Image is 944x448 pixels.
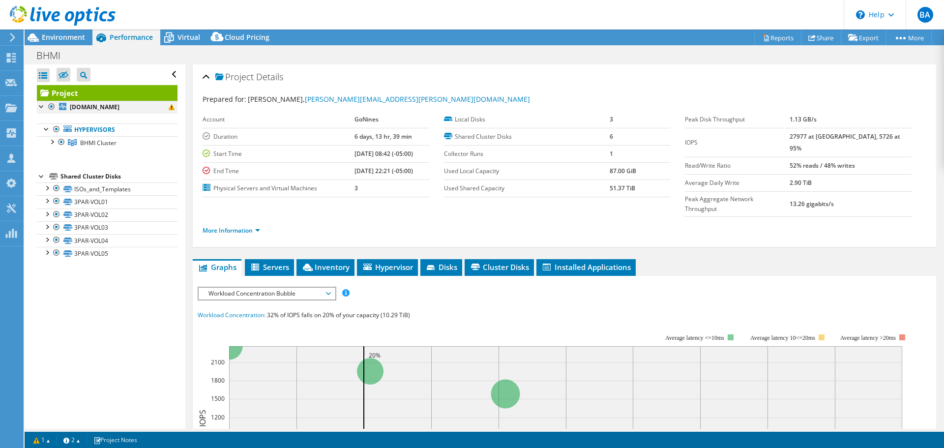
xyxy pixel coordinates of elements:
[685,115,790,124] label: Peak Disk Throughput
[790,200,834,208] b: 13.26 gigabits/s
[610,149,613,158] b: 1
[211,358,225,366] text: 2100
[60,171,177,182] div: Shared Cluster Disks
[840,334,896,341] text: Average latency >20ms
[610,115,613,123] b: 3
[203,115,354,124] label: Account
[790,179,812,187] b: 2.90 TiB
[197,410,208,427] text: IOPS
[305,94,530,104] a: [PERSON_NAME][EMAIL_ADDRESS][PERSON_NAME][DOMAIN_NAME]
[204,288,330,299] span: Workload Concentration Bubble
[541,262,631,272] span: Installed Applications
[685,194,790,214] label: Peak Aggregate Network Throughput
[754,30,801,45] a: Reports
[37,247,177,260] a: 3PAR-VOL05
[917,7,933,23] span: BA
[444,132,610,142] label: Shared Cluster Disks
[203,226,260,235] a: More Information
[685,161,790,171] label: Read/Write Ratio
[369,351,381,359] text: 20%
[685,138,790,148] label: IOPS
[110,32,153,42] span: Performance
[198,262,236,272] span: Graphs
[32,50,76,61] h1: BHMI
[301,262,350,272] span: Inventory
[790,115,817,123] b: 1.13 GB/s
[177,32,200,42] span: Virtual
[248,94,530,104] span: [PERSON_NAME],
[354,184,358,192] b: 3
[444,115,610,124] label: Local Disks
[685,178,790,188] label: Average Daily Write
[790,161,855,170] b: 52% reads / 48% writes
[790,132,900,152] b: 27977 at [GEOGRAPHIC_DATA], 5726 at 95%
[37,209,177,221] a: 3PAR-VOL02
[37,195,177,208] a: 3PAR-VOL01
[37,85,177,101] a: Project
[444,149,610,159] label: Collector Runs
[470,262,529,272] span: Cluster Disks
[37,101,177,114] a: [DOMAIN_NAME]
[198,311,265,319] span: Workload Concentration:
[267,311,410,319] span: 32% of IOPS falls on 20% of your capacity (10.29 TiB)
[354,132,412,141] b: 6 days, 13 hr, 39 min
[211,394,225,403] text: 1500
[354,149,413,158] b: [DATE] 08:42 (-05:00)
[203,183,354,193] label: Physical Servers and Virtual Machines
[856,10,865,19] svg: \n
[57,434,87,446] a: 2
[203,94,246,104] label: Prepared for:
[354,115,379,123] b: GoNines
[610,132,613,141] b: 6
[80,139,117,147] span: BHMI Cluster
[37,136,177,149] a: BHMI Cluster
[841,30,886,45] a: Export
[203,132,354,142] label: Duration
[87,434,144,446] a: Project Notes
[225,32,269,42] span: Cloud Pricing
[215,72,254,82] span: Project
[203,149,354,159] label: Start Time
[801,30,841,45] a: Share
[750,334,815,341] tspan: Average latency 10<=20ms
[27,434,57,446] a: 1
[37,123,177,136] a: Hypervisors
[250,262,289,272] span: Servers
[42,32,85,42] span: Environment
[425,262,457,272] span: Disks
[362,262,413,272] span: Hypervisor
[211,376,225,385] text: 1800
[37,182,177,195] a: ISOs_and_Templates
[256,71,283,83] span: Details
[665,334,724,341] tspan: Average latency <=10ms
[444,166,610,176] label: Used Local Capacity
[203,166,354,176] label: End Time
[354,167,413,175] b: [DATE] 22:21 (-05:00)
[37,221,177,234] a: 3PAR-VOL03
[444,183,610,193] label: Used Shared Capacity
[610,184,635,192] b: 51.37 TiB
[37,234,177,247] a: 3PAR-VOL04
[211,413,225,421] text: 1200
[886,30,932,45] a: More
[70,103,119,111] b: [DOMAIN_NAME]
[610,167,636,175] b: 87.00 GiB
